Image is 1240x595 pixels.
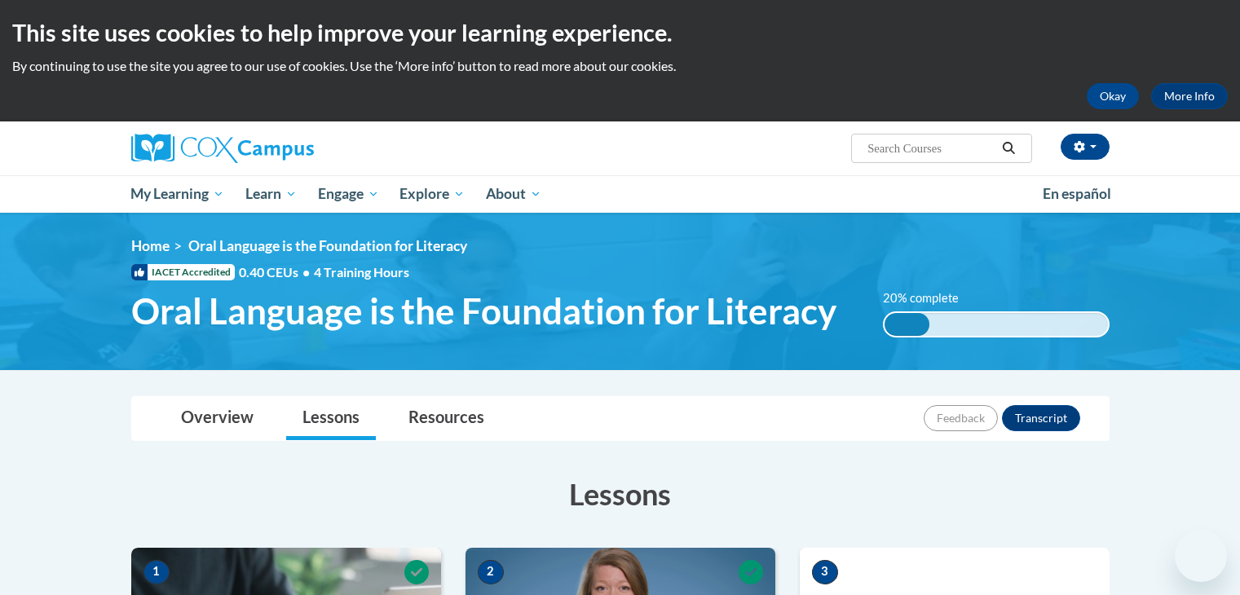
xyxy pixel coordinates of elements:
img: Cox Campus [131,134,314,163]
span: Oral Language is the Foundation for Literacy [131,289,836,333]
span: 0.40 CEUs [239,263,314,281]
span: Learn [245,184,297,204]
button: Transcript [1002,405,1080,431]
div: 20% complete [885,313,929,336]
span: 4 Training Hours [314,264,409,280]
span: 2 [478,560,504,584]
a: About [475,175,552,213]
button: Search [996,139,1021,158]
a: Explore [389,175,475,213]
span: En español [1043,185,1111,202]
a: Lessons [286,397,376,440]
a: My Learning [121,175,236,213]
a: Learn [235,175,307,213]
span: • [302,264,310,280]
span: My Learning [130,184,224,204]
iframe: Button to launch messaging window [1175,530,1227,582]
p: By continuing to use the site you agree to our use of cookies. Use the ‘More info’ button to read... [12,57,1228,75]
a: Home [131,237,170,254]
span: 3 [812,560,838,584]
span: Oral Language is the Foundation for Literacy [188,237,467,254]
span: IACET Accredited [131,264,235,280]
h2: This site uses cookies to help improve your learning experience. [12,16,1228,49]
a: More Info [1151,83,1228,109]
a: Engage [307,175,390,213]
a: Resources [392,397,501,440]
label: 20% complete [883,289,977,307]
a: Overview [165,397,270,440]
a: Cox Campus [131,134,441,163]
a: En español [1032,177,1122,211]
span: 1 [143,560,170,584]
button: Okay [1087,83,1139,109]
button: Feedback [924,405,998,431]
h3: Lessons [131,474,1110,514]
button: Account Settings [1061,134,1110,160]
span: About [486,184,541,204]
input: Search Courses [866,139,996,158]
span: Explore [399,184,465,204]
span: Engage [318,184,379,204]
div: Main menu [107,175,1134,213]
